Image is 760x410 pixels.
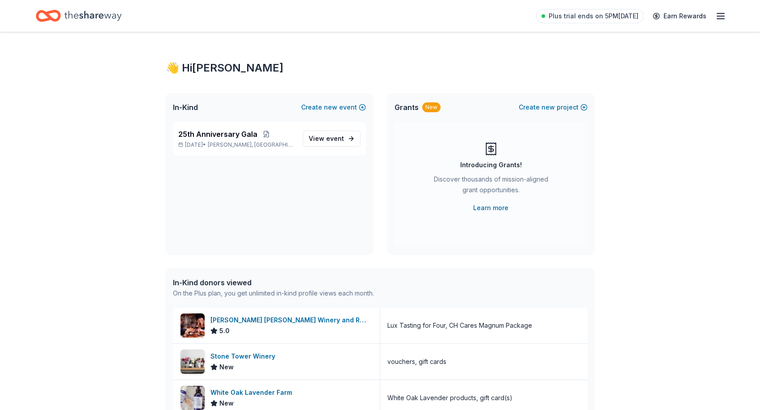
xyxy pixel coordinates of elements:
span: 5.0 [219,325,230,336]
div: Discover thousands of mission-aligned grant opportunities. [430,174,552,199]
span: View [309,133,344,144]
a: Plus trial ends on 5PM[DATE] [536,9,644,23]
div: New [422,102,441,112]
button: Createnewproject [519,102,588,113]
div: In-Kind donors viewed [173,277,374,288]
div: vouchers, gift cards [387,356,446,367]
img: Image for Cooper's Hawk Winery and Restaurants [181,313,205,338]
div: Lux Tasting for Four, CH Cares Magnum Package [387,320,532,331]
div: Stone Tower Winery [210,351,279,362]
img: Image for Stone Tower Winery [181,350,205,374]
div: [PERSON_NAME] [PERSON_NAME] Winery and Restaurants [210,315,373,325]
a: View event [303,131,361,147]
span: new [324,102,337,113]
div: White Oak Lavender products, gift card(s) [387,393,512,403]
button: Createnewevent [301,102,366,113]
div: White Oak Lavender Farm [210,387,296,398]
img: Image for White Oak Lavender Farm [181,386,205,410]
div: 👋 Hi [PERSON_NAME] [166,61,595,75]
div: Introducing Grants! [460,160,522,170]
a: Earn Rewards [647,8,712,24]
span: In-Kind [173,102,198,113]
span: new [542,102,555,113]
p: [DATE] • [178,141,296,148]
a: Learn more [473,203,508,213]
a: Home [36,5,122,26]
span: Grants [395,102,419,113]
span: [PERSON_NAME], [GEOGRAPHIC_DATA] [208,141,295,148]
div: On the Plus plan, you get unlimited in-kind profile views each month. [173,288,374,299]
span: 25th Anniversary Gala [178,129,257,139]
span: Plus trial ends on 5PM[DATE] [549,11,638,21]
span: New [219,362,234,372]
span: New [219,398,234,409]
span: event [326,135,344,142]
